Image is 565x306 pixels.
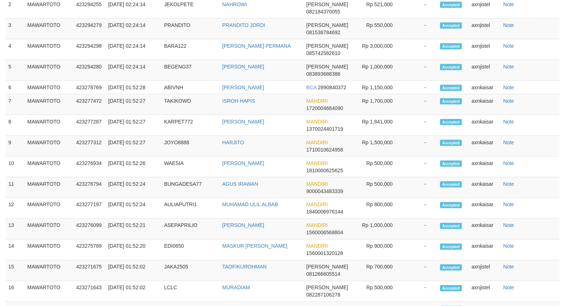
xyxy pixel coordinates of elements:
[24,115,73,136] td: MAWARTOTO
[24,281,73,302] td: MAWARTOTO
[469,60,501,81] td: axnjistel
[306,30,340,35] span: Copy 081538784692 to clipboard
[503,223,514,228] a: Note
[161,157,219,177] td: WAESIA
[306,168,343,173] span: Copy 1810000625625 to clipboard
[222,202,278,208] a: MUHAMAD ULIL ALBAB
[503,43,514,49] a: Note
[469,177,501,198] td: axnkaisar
[469,157,501,177] td: axnkaisar
[222,181,258,187] a: AGUS IRAWAN
[24,39,73,60] td: MAWARTOTO
[404,81,437,94] td: -
[5,240,24,260] td: 14
[404,115,437,136] td: -
[105,198,161,219] td: [DATE] 01:52:24
[404,281,437,302] td: -
[5,19,24,39] td: 3
[440,202,462,208] span: Accepted
[503,285,514,291] a: Note
[469,19,501,39] td: axnjistel
[404,260,437,281] td: -
[161,177,219,198] td: BUNGADESA77
[161,60,219,81] td: BEGENG37
[222,243,287,249] a: MASKUR [PERSON_NAME]
[306,119,328,125] span: MANDIRI
[5,81,24,94] td: 6
[73,281,105,302] td: 423271643
[306,43,348,49] span: [PERSON_NAME]
[404,39,437,60] td: -
[5,281,24,302] td: 16
[306,209,343,215] span: Copy 1840006976144 to clipboard
[440,223,462,229] span: Accepted
[105,19,161,39] td: [DATE] 02:24:14
[503,202,514,208] a: Note
[354,81,404,94] td: Rp 1,150,000
[354,260,404,281] td: Rp 700,000
[440,2,462,8] span: Accepted
[440,23,462,29] span: Accepted
[105,177,161,198] td: [DATE] 01:52:24
[105,219,161,240] td: [DATE] 01:52:21
[24,94,73,115] td: MAWARTOTO
[354,136,404,157] td: Rp 1,500,000
[306,181,328,187] span: MANDIRI
[503,181,514,187] a: Note
[306,271,340,277] span: Copy 081266605514 to clipboard
[306,292,340,298] span: Copy 082287106278 to clipboard
[105,240,161,260] td: [DATE] 01:52:20
[222,43,291,49] a: [PERSON_NAME] PERMANA
[105,39,161,60] td: [DATE] 02:24:14
[404,157,437,177] td: -
[161,94,219,115] td: TAKIKOWD
[469,219,501,240] td: axnkaisar
[105,136,161,157] td: [DATE] 01:52:27
[161,198,219,219] td: AULIAPUTRI1
[469,281,501,302] td: axnjistel
[354,19,404,39] td: Rp 550,000
[105,115,161,136] td: [DATE] 01:52:27
[354,177,404,198] td: Rp 500,000
[306,71,340,77] span: Copy 083893688386 to clipboard
[354,39,404,60] td: Rp 3,000,000
[440,85,462,91] span: Accepted
[469,81,501,94] td: axnkaisar
[306,251,343,256] span: Copy 1560001320128 to clipboard
[5,60,24,81] td: 5
[306,147,343,153] span: Copy 1710010624958 to clipboard
[24,81,73,94] td: MAWARTOTO
[469,136,501,157] td: axnkaisar
[354,240,404,260] td: Rp 900,000
[73,198,105,219] td: 423277197
[503,22,514,28] a: Note
[105,157,161,177] td: [DATE] 01:52:26
[24,198,73,219] td: MAWARTOTO
[5,219,24,240] td: 13
[404,60,437,81] td: -
[306,98,328,104] span: MANDIRI
[469,115,501,136] td: axnkaisar
[440,98,462,105] span: Accepted
[24,177,73,198] td: MAWARTOTO
[24,136,73,157] td: MAWARTOTO
[105,60,161,81] td: [DATE] 02:24:14
[306,264,348,270] span: [PERSON_NAME]
[306,160,328,166] span: MANDIRI
[306,126,343,132] span: Copy 1370024401719 to clipboard
[306,202,328,208] span: MANDIRI
[469,260,501,281] td: axnjistel
[306,9,340,15] span: Copy 082184370055 to clipboard
[5,94,24,115] td: 7
[73,94,105,115] td: 423277472
[73,60,105,81] td: 423294280
[306,22,348,28] span: [PERSON_NAME]
[24,60,73,81] td: MAWARTOTO
[440,64,462,70] span: Accepted
[222,1,247,7] a: NAHROWI
[354,219,404,240] td: Rp 1,000,000
[440,181,462,188] span: Accepted
[222,160,264,166] a: [PERSON_NAME]
[161,39,219,60] td: BARA122
[105,81,161,94] td: [DATE] 01:52:28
